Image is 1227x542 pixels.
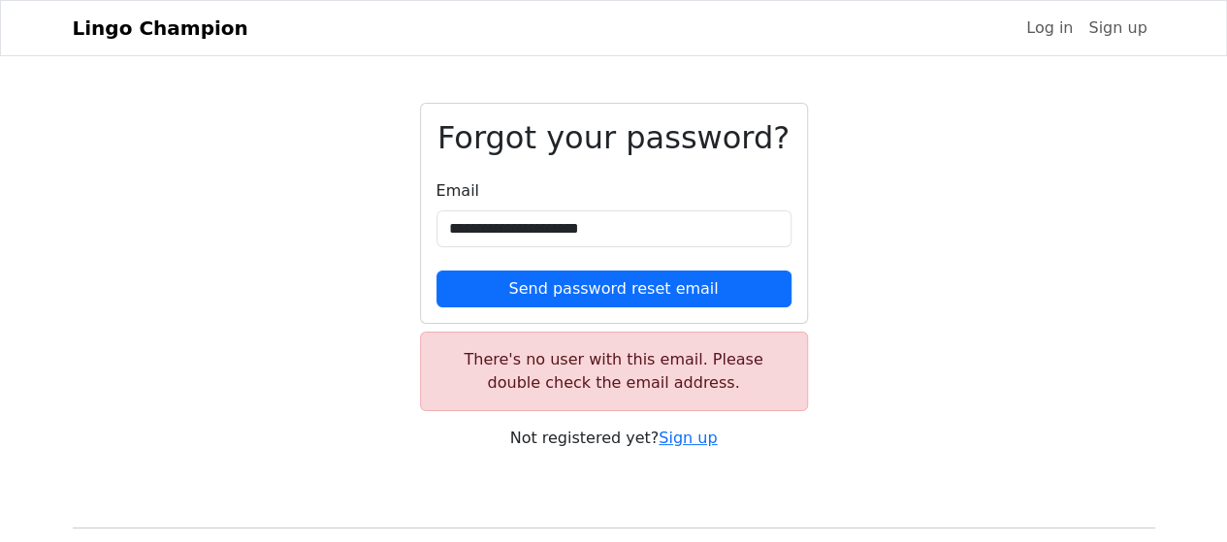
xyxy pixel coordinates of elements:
div: There's no user with this email. Please double check the email address. [420,332,808,411]
h2: Forgot your password? [436,119,791,156]
button: Send password reset email [436,271,791,307]
a: Sign up [659,429,717,447]
a: Log in [1018,9,1081,48]
label: Email [436,179,479,203]
a: Sign up [1081,9,1154,48]
a: Lingo Champion [73,9,248,48]
div: Not registered yet? [420,427,808,450]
